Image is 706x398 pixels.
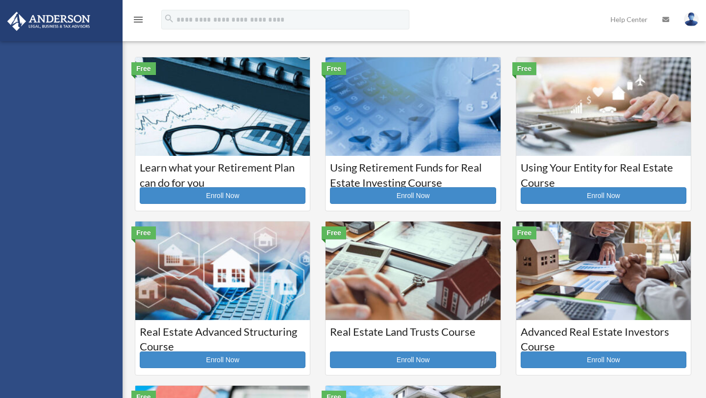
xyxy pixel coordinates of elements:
[512,62,537,75] div: Free
[132,14,144,25] i: menu
[512,226,537,239] div: Free
[521,351,686,368] a: Enroll Now
[140,160,305,185] h3: Learn what your Retirement Plan can do for you
[322,226,346,239] div: Free
[684,12,699,26] img: User Pic
[521,187,686,204] a: Enroll Now
[330,160,496,185] h3: Using Retirement Funds for Real Estate Investing Course
[330,324,496,349] h3: Real Estate Land Trusts Course
[330,187,496,204] a: Enroll Now
[521,160,686,185] h3: Using Your Entity for Real Estate Course
[140,351,305,368] a: Enroll Now
[132,17,144,25] a: menu
[131,62,156,75] div: Free
[131,226,156,239] div: Free
[322,62,346,75] div: Free
[521,324,686,349] h3: Advanced Real Estate Investors Course
[4,12,93,31] img: Anderson Advisors Platinum Portal
[164,13,175,24] i: search
[140,324,305,349] h3: Real Estate Advanced Structuring Course
[330,351,496,368] a: Enroll Now
[140,187,305,204] a: Enroll Now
